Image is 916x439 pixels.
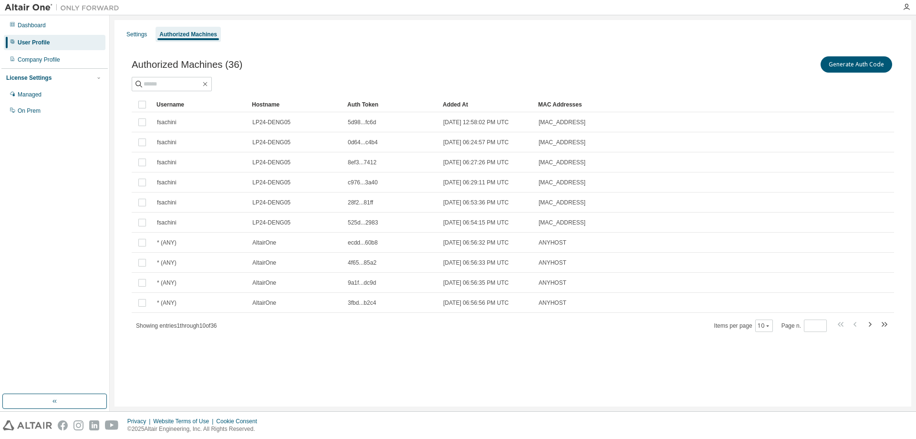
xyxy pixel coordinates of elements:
span: 3fbd...b2c4 [348,299,376,307]
span: [MAC_ADDRESS] [539,199,585,206]
span: [DATE] 12:58:02 PM UTC [443,118,509,126]
span: LP24-DENG05 [252,159,291,166]
img: youtube.svg [105,420,119,430]
span: fsachini [157,199,177,206]
span: fsachini [157,139,177,146]
img: facebook.svg [58,420,68,430]
div: Authorized Machines [159,31,217,38]
span: * (ANY) [157,259,177,267]
div: Added At [443,97,531,112]
span: [DATE] 06:56:35 PM UTC [443,279,509,287]
span: fsachini [157,179,177,186]
span: 8ef3...7412 [348,159,376,166]
div: MAC Addresses [538,97,794,112]
span: Items per page [714,320,773,332]
div: Privacy [127,418,153,425]
span: [MAC_ADDRESS] [539,159,585,166]
span: [DATE] 06:54:15 PM UTC [443,219,509,226]
span: Page n. [781,320,827,332]
span: LP24-DENG05 [252,179,291,186]
img: instagram.svg [73,420,83,430]
span: AltairOne [252,279,276,287]
span: ANYHOST [539,279,566,287]
span: * (ANY) [157,239,177,246]
div: Settings [126,31,147,38]
span: c976...3a40 [348,179,378,186]
span: AltairOne [252,259,276,267]
button: 10 [758,322,770,330]
span: fsachini [157,219,177,226]
span: 525d...2983 [348,219,378,226]
span: LP24-DENG05 [252,199,291,206]
div: On Prem [18,107,41,115]
span: fsachini [157,159,177,166]
div: User Profile [18,39,50,46]
span: Authorized Machines (36) [132,59,242,70]
span: [MAC_ADDRESS] [539,179,585,186]
span: [MAC_ADDRESS] [539,118,585,126]
img: Altair One [5,3,124,12]
div: Username [156,97,244,112]
div: Cookie Consent [216,418,262,425]
span: 0d64...c4b4 [348,139,378,146]
span: LP24-DENG05 [252,219,291,226]
span: fsachini [157,118,177,126]
span: [DATE] 06:24:57 PM UTC [443,139,509,146]
span: [DATE] 06:56:56 PM UTC [443,299,509,307]
span: ecdd...60b8 [348,239,378,246]
button: Generate Auth Code [821,56,892,73]
span: [DATE] 06:56:32 PM UTC [443,239,509,246]
span: LP24-DENG05 [252,139,291,146]
span: ANYHOST [539,259,566,267]
p: © 2025 Altair Engineering, Inc. All Rights Reserved. [127,425,263,433]
div: Company Profile [18,56,60,64]
span: * (ANY) [157,299,177,307]
span: [MAC_ADDRESS] [539,139,585,146]
span: 4f65...85a2 [348,259,376,267]
div: License Settings [6,74,52,82]
span: 9a1f...dc9d [348,279,376,287]
span: AltairOne [252,239,276,246]
span: [DATE] 06:56:33 PM UTC [443,259,509,267]
span: 5d98...fc6d [348,118,376,126]
div: Website Terms of Use [153,418,216,425]
div: Dashboard [18,21,46,29]
span: [DATE] 06:27:26 PM UTC [443,159,509,166]
div: Auth Token [347,97,435,112]
span: Showing entries 1 through 10 of 36 [136,322,217,329]
span: ANYHOST [539,299,566,307]
span: AltairOne [252,299,276,307]
div: Managed [18,91,42,98]
img: altair_logo.svg [3,420,52,430]
span: ANYHOST [539,239,566,246]
span: 28f2...81ff [348,199,373,206]
span: [MAC_ADDRESS] [539,219,585,226]
div: Hostname [252,97,340,112]
span: [DATE] 06:29:11 PM UTC [443,179,509,186]
span: * (ANY) [157,279,177,287]
img: linkedin.svg [89,420,99,430]
span: [DATE] 06:53:36 PM UTC [443,199,509,206]
span: LP24-DENG05 [252,118,291,126]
